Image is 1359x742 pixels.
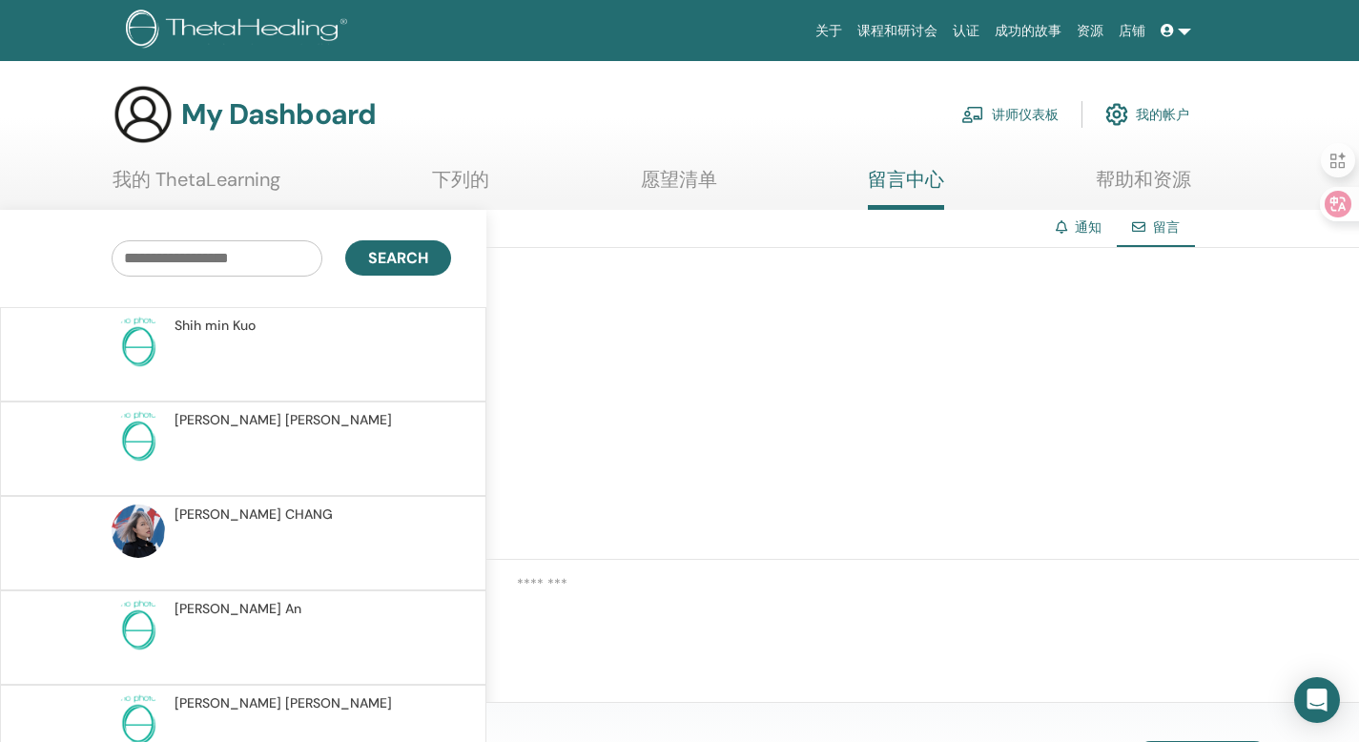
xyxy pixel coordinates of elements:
[113,168,280,205] a: 我的 ThetaLearning
[112,410,165,464] img: no-photo.png
[1105,98,1128,131] img: cog.svg
[175,316,256,336] span: Shih min Kuo
[345,240,451,276] button: Search
[808,13,850,49] a: 关于
[113,84,174,145] img: generic-user-icon.jpg
[112,505,165,558] img: default.jpg
[1294,677,1340,723] div: Open Intercom Messenger
[368,248,428,268] span: Search
[112,599,165,652] img: no-photo.png
[1075,218,1102,236] a: 通知
[175,505,333,525] span: [PERSON_NAME] CHANG
[175,599,301,619] span: [PERSON_NAME] An
[175,410,392,430] span: [PERSON_NAME] [PERSON_NAME]
[181,97,376,132] h3: My Dashboard
[961,106,984,123] img: chalkboard-teacher.svg
[112,316,165,369] img: no-photo.png
[175,693,392,713] span: [PERSON_NAME] [PERSON_NAME]
[641,168,717,205] a: 愿望清单
[1153,218,1180,236] span: 留言
[1105,93,1189,135] a: 我的帐户
[850,13,945,49] a: 课程和研讨会
[432,168,489,205] a: 下列的
[1096,168,1191,205] a: 帮助和资源
[945,13,987,49] a: 认证
[868,168,944,210] a: 留言中心
[961,93,1059,135] a: 讲师仪表板
[1111,13,1153,49] a: 店铺
[987,13,1069,49] a: 成功的故事
[1069,13,1111,49] a: 资源
[126,10,354,52] img: logo.png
